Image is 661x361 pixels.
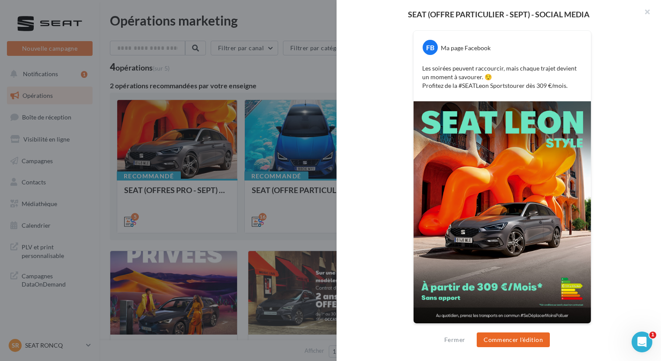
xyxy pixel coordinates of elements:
[413,324,591,335] div: La prévisualisation est non-contractuelle
[422,64,582,90] p: Les soirées peuvent raccourcir, mais chaque trajet devient un moment à savourer. 😌 Profitez de la...
[441,44,491,52] div: Ma page Facebook
[423,40,438,55] div: FB
[632,332,652,352] iframe: Intercom live chat
[350,10,647,18] div: SEAT (OFFRE PARTICULIER - SEPT) - SOCIAL MEDIA
[477,332,550,347] button: Commencer l'édition
[441,335,468,345] button: Fermer
[649,332,656,338] span: 1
